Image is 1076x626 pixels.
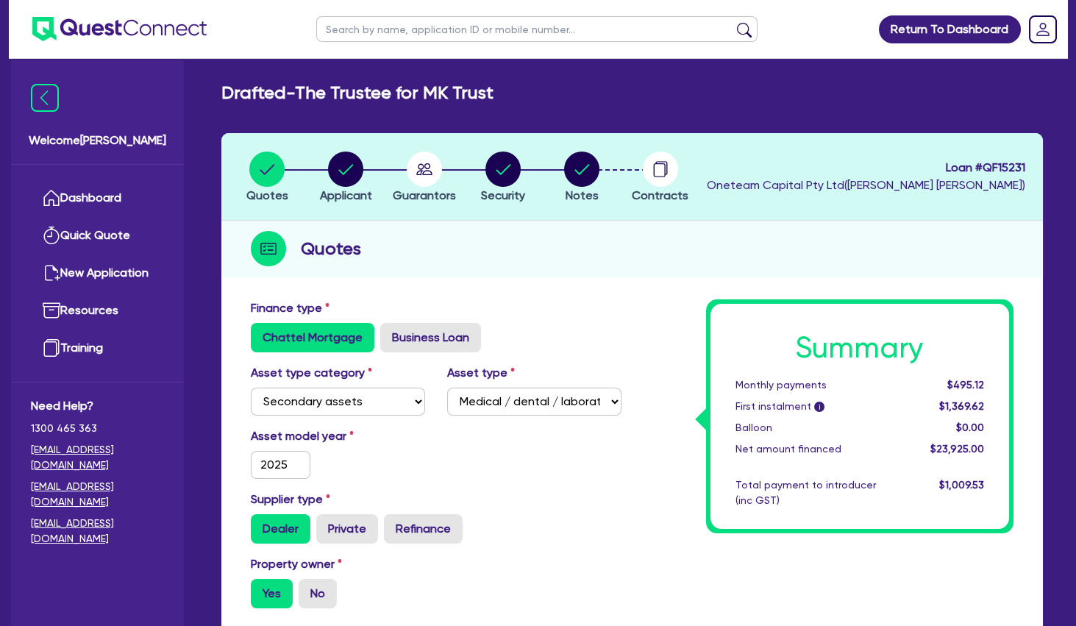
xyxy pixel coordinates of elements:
[31,479,164,510] a: [EMAIL_ADDRESS][DOMAIN_NAME]
[246,151,289,205] button: Quotes
[939,400,984,412] span: $1,369.62
[301,235,361,262] h2: Quotes
[251,231,286,266] img: step-icon
[251,514,310,544] label: Dealer
[29,132,166,149] span: Welcome [PERSON_NAME]
[632,188,688,202] span: Contracts
[319,151,373,205] button: Applicant
[31,217,164,255] a: Quick Quote
[480,151,526,205] button: Security
[31,84,59,112] img: icon-menu-close
[707,159,1025,177] span: Loan # QF15231
[724,477,905,508] div: Total payment to introducer (inc GST)
[299,579,337,608] label: No
[31,421,164,436] span: 1300 465 363
[724,377,905,393] div: Monthly payments
[481,188,525,202] span: Security
[43,302,60,319] img: resources
[563,151,600,205] button: Notes
[221,82,494,104] h2: Drafted - The Trustee for MK Trust
[724,420,905,435] div: Balloon
[43,264,60,282] img: new-application
[735,330,985,366] h1: Summary
[251,491,330,508] label: Supplier type
[31,397,164,415] span: Need Help?
[724,399,905,414] div: First instalment
[240,427,436,445] label: Asset model year
[380,323,481,352] label: Business Loan
[947,379,984,391] span: $495.12
[384,514,463,544] label: Refinance
[939,479,984,491] span: $1,009.53
[392,151,457,205] button: Guarantors
[31,330,164,367] a: Training
[31,516,164,547] a: [EMAIL_ADDRESS][DOMAIN_NAME]
[246,188,288,202] span: Quotes
[32,17,207,41] img: quest-connect-logo-blue
[316,514,378,544] label: Private
[930,443,984,455] span: $23,925.00
[31,442,164,473] a: [EMAIL_ADDRESS][DOMAIN_NAME]
[447,364,515,382] label: Asset type
[707,178,1025,192] span: Oneteam Capital Pty Ltd ( [PERSON_NAME] [PERSON_NAME] )
[1024,10,1062,49] a: Dropdown toggle
[631,151,689,205] button: Contracts
[251,555,342,573] label: Property owner
[251,579,293,608] label: Yes
[251,299,329,317] label: Finance type
[879,15,1021,43] a: Return To Dashboard
[316,16,758,42] input: Search by name, application ID or mobile number...
[43,339,60,357] img: training
[566,188,599,202] span: Notes
[43,227,60,244] img: quick-quote
[251,364,372,382] label: Asset type category
[393,188,456,202] span: Guarantors
[31,255,164,292] a: New Application
[320,188,372,202] span: Applicant
[31,179,164,217] a: Dashboard
[31,292,164,330] a: Resources
[814,402,824,412] span: i
[251,323,374,352] label: Chattel Mortgage
[956,422,984,433] span: $0.00
[724,441,905,457] div: Net amount financed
